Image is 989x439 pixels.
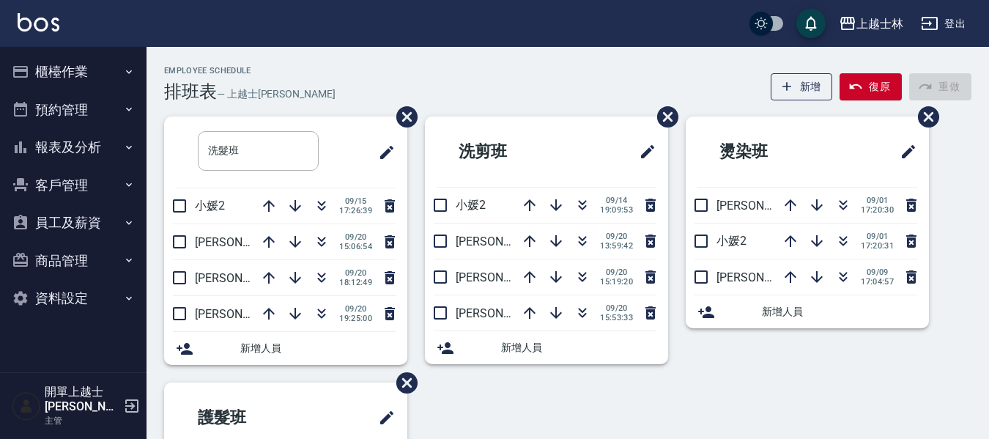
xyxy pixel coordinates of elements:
span: [PERSON_NAME]8 [195,271,289,285]
span: 19:09:53 [600,205,633,215]
span: 17:26:39 [339,206,372,215]
span: 18:12:49 [339,278,372,287]
button: 資料設定 [6,279,141,317]
span: 09/14 [600,196,633,205]
span: 小媛2 [195,199,225,213]
button: 預約管理 [6,91,141,129]
button: 登出 [915,10,971,37]
h6: — 上越士[PERSON_NAME] [217,86,336,102]
button: 新增 [771,73,833,100]
span: 新增人員 [762,304,917,320]
span: 09/09 [861,268,894,277]
span: 09/20 [339,232,372,242]
span: [PERSON_NAME]12 [456,235,557,248]
div: 新增人員 [686,295,929,328]
h5: 開單上越士[PERSON_NAME] [45,385,119,414]
span: 09/20 [600,268,633,277]
span: 15:06:54 [339,242,372,251]
span: [PERSON_NAME]12 [195,307,296,321]
button: 復原 [840,73,902,100]
span: [PERSON_NAME]12 [716,270,818,284]
span: 修改班表的標題 [630,134,656,169]
span: 19:25:00 [339,314,372,323]
span: 15:19:20 [600,277,633,287]
span: 13:59:42 [600,241,633,251]
input: 排版標題 [198,131,319,171]
span: [PERSON_NAME]12 [195,235,296,249]
span: 刪除班表 [646,95,681,139]
span: 修改班表的標題 [369,400,396,435]
div: 新增人員 [164,332,407,365]
span: 刪除班表 [907,95,941,139]
button: 報表及分析 [6,128,141,166]
span: 15:53:33 [600,313,633,322]
span: 修改班表的標題 [369,135,396,170]
div: 新增人員 [425,331,668,364]
h2: 洗剪班 [437,125,579,178]
span: 09/20 [339,304,372,314]
button: 上越士林 [833,9,909,39]
h2: 燙染班 [697,125,840,178]
span: 09/01 [861,232,894,241]
span: 09/20 [339,268,372,278]
span: 17:04:57 [861,277,894,287]
span: 17:20:31 [861,241,894,251]
img: Person [12,391,41,421]
button: 客戶管理 [6,166,141,204]
button: save [796,9,826,38]
span: [PERSON_NAME]12 [456,270,557,284]
button: 櫃檯作業 [6,53,141,91]
h3: 排班表 [164,81,217,102]
img: Logo [18,13,59,32]
span: 09/20 [600,303,633,313]
span: 小媛2 [456,198,486,212]
span: 09/20 [600,232,633,241]
span: 修改班表的標題 [891,134,917,169]
span: 09/01 [861,196,894,205]
p: 主管 [45,414,119,427]
span: 小媛2 [716,234,747,248]
span: 17:20:30 [861,205,894,215]
span: 新增人員 [240,341,396,356]
div: 上越士林 [856,15,903,33]
span: 刪除班表 [385,361,420,405]
h2: Employee Schedule [164,66,336,75]
span: 新增人員 [501,340,656,355]
span: [PERSON_NAME]8 [456,306,550,320]
span: 09/15 [339,196,372,206]
button: 員工及薪資 [6,204,141,242]
span: [PERSON_NAME]8 [716,199,811,213]
span: 刪除班表 [385,95,420,139]
button: 商品管理 [6,242,141,280]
